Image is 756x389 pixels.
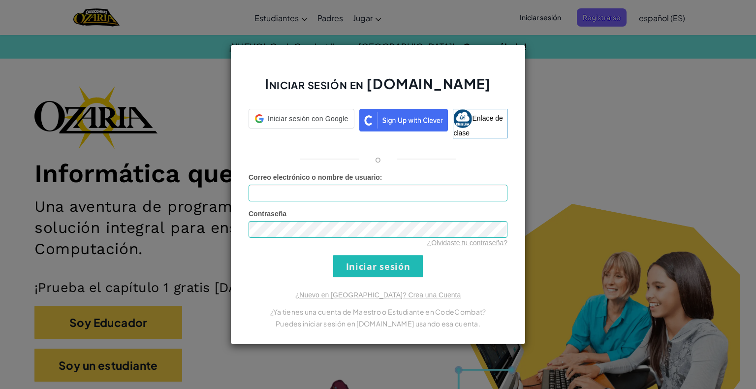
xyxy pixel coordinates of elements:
[453,114,503,137] font: Enlace de clase
[295,291,461,299] a: ¿Nuevo en [GEOGRAPHIC_DATA]? Crea una Cuenta
[249,109,354,129] div: Iniciar sesión con Google
[427,239,507,247] a: ¿Olvidaste tu contraseña?
[276,319,480,328] font: Puedes iniciar sesión en [DOMAIN_NAME] usando esa cuenta.
[249,109,354,138] a: Iniciar sesión con Google
[375,153,381,164] font: o
[270,307,486,316] font: ¿Ya tienes una cuenta de Maestro o Estudiante en CodeCombat?
[453,109,472,128] img: classlink-logo-small.png
[268,115,348,123] font: Iniciar sesión con Google
[333,255,423,277] input: Iniciar sesión
[380,173,382,181] font: :
[265,75,491,92] font: Iniciar sesión en [DOMAIN_NAME]
[359,109,448,131] img: clever_sso_button@2x.png
[249,210,286,218] font: Contraseña
[249,173,380,181] font: Correo electrónico o nombre de usuario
